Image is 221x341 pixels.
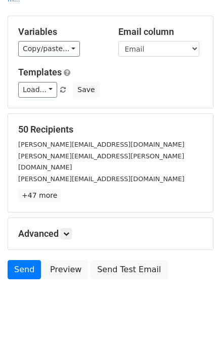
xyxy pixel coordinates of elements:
[73,82,99,98] button: Save
[18,175,185,183] small: [PERSON_NAME][EMAIL_ADDRESS][DOMAIN_NAME]
[18,41,80,57] a: Copy/paste...
[43,260,88,279] a: Preview
[18,82,57,98] a: Load...
[18,189,61,202] a: +47 more
[170,292,221,341] iframe: Chat Widget
[18,228,203,239] h5: Advanced
[18,152,184,172] small: [PERSON_NAME][EMAIL_ADDRESS][PERSON_NAME][DOMAIN_NAME]
[18,124,203,135] h5: 50 Recipients
[8,260,41,279] a: Send
[91,260,167,279] a: Send Test Email
[18,67,62,77] a: Templates
[118,26,203,37] h5: Email column
[18,141,185,148] small: [PERSON_NAME][EMAIL_ADDRESS][DOMAIN_NAME]
[18,26,103,37] h5: Variables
